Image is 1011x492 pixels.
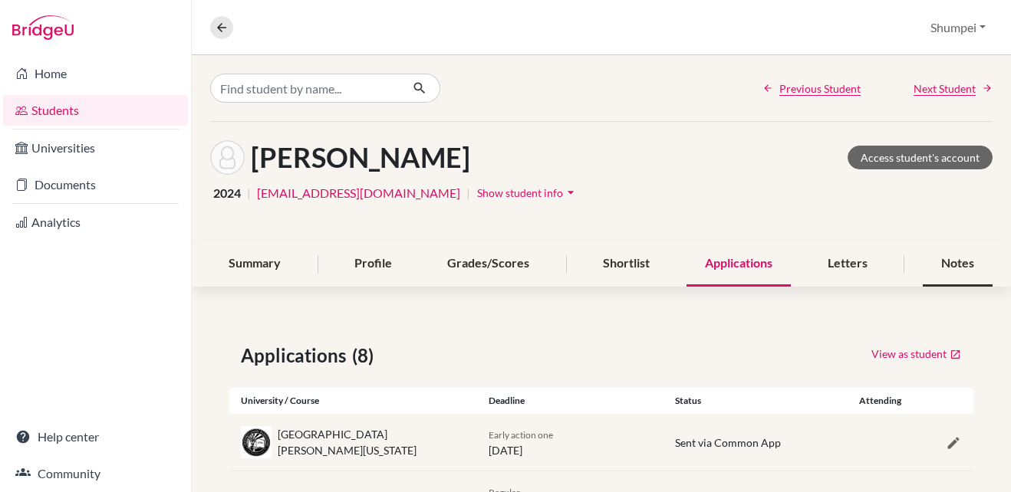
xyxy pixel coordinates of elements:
a: Community [3,458,188,489]
div: [GEOGRAPHIC_DATA][PERSON_NAME][US_STATE] [278,426,466,458]
div: Attending [849,394,911,408]
span: Show student info [477,186,563,199]
a: View as student [871,342,962,366]
a: Previous Student [762,80,861,97]
span: Applications [241,342,352,369]
i: arrow_drop_down [563,185,578,200]
img: us_umw_lc2fqr0_.jpeg [241,426,272,458]
button: Show student infoarrow_drop_down [476,181,579,205]
input: Find student by name... [210,74,400,103]
div: Letters [809,241,886,287]
div: University / Course [229,394,477,408]
span: (8) [352,342,380,369]
span: Previous Student [779,80,861,97]
div: Summary [210,241,299,287]
span: Sent via Common App [675,436,781,449]
a: Home [3,58,188,89]
div: Deadline [477,394,664,408]
span: 2024 [213,184,241,202]
div: Shortlist [585,241,668,287]
a: Access student's account [848,146,993,169]
a: Documents [3,169,188,200]
img: Bridge-U [12,15,74,40]
a: Next Student [914,80,993,97]
div: Status [664,394,850,408]
span: Next Student [914,80,976,97]
a: Analytics [3,207,188,238]
img: Mona ICHIKAWA's avatar [210,140,245,175]
div: Grades/Scores [429,241,548,287]
button: Shumpei [924,13,993,42]
div: Profile [336,241,410,287]
div: Applications [687,241,791,287]
span: | [466,184,470,202]
a: Students [3,95,188,126]
a: Universities [3,133,188,163]
span: | [247,184,251,202]
div: Notes [923,241,993,287]
a: [EMAIL_ADDRESS][DOMAIN_NAME] [257,184,460,202]
span: Early action one [489,429,553,441]
a: Help center [3,421,188,452]
div: [DATE] [477,426,664,458]
h1: [PERSON_NAME] [251,141,470,174]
